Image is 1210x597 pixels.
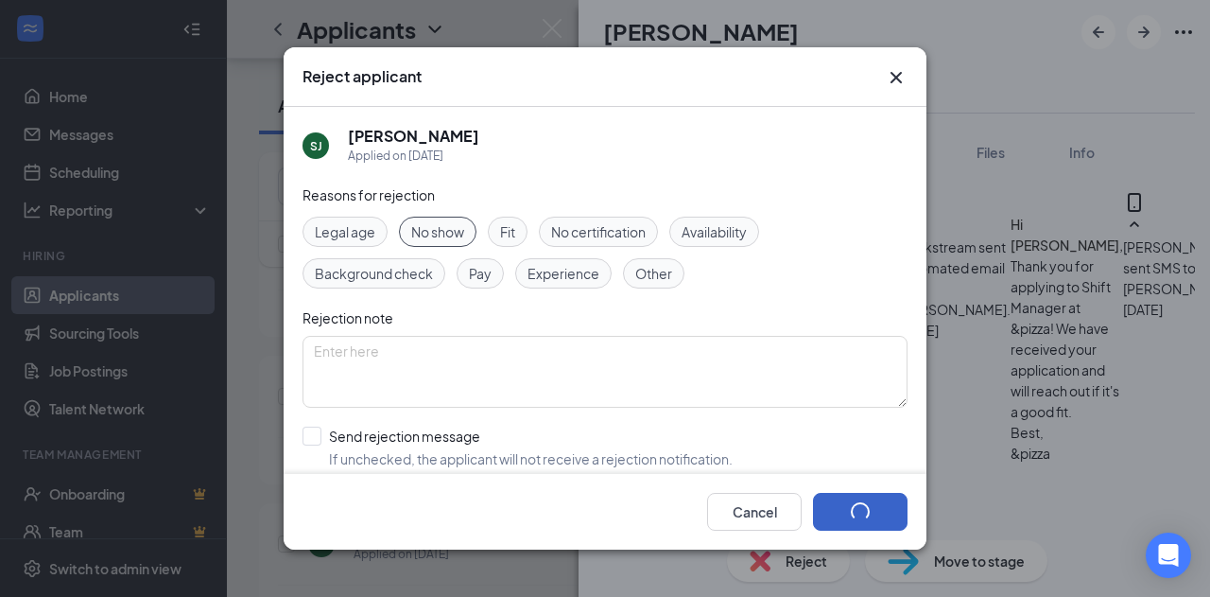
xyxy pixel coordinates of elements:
span: Reasons for rejection [302,186,435,203]
h5: [PERSON_NAME] [348,126,479,147]
svg: Cross [885,66,907,89]
span: Pay [469,263,492,284]
span: No certification [551,221,646,242]
div: SJ [310,138,322,154]
div: Applied on [DATE] [348,147,479,166]
button: Close [885,66,907,89]
span: Other [635,263,672,284]
span: Availability [682,221,747,242]
button: Cancel [707,493,802,531]
span: Experience [527,263,599,284]
span: Legal age [315,221,375,242]
span: Rejection note [302,309,393,326]
span: Fit [500,221,515,242]
h3: Reject applicant [302,66,422,87]
span: No show [411,221,464,242]
span: Background check [315,263,433,284]
div: Open Intercom Messenger [1146,533,1191,578]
